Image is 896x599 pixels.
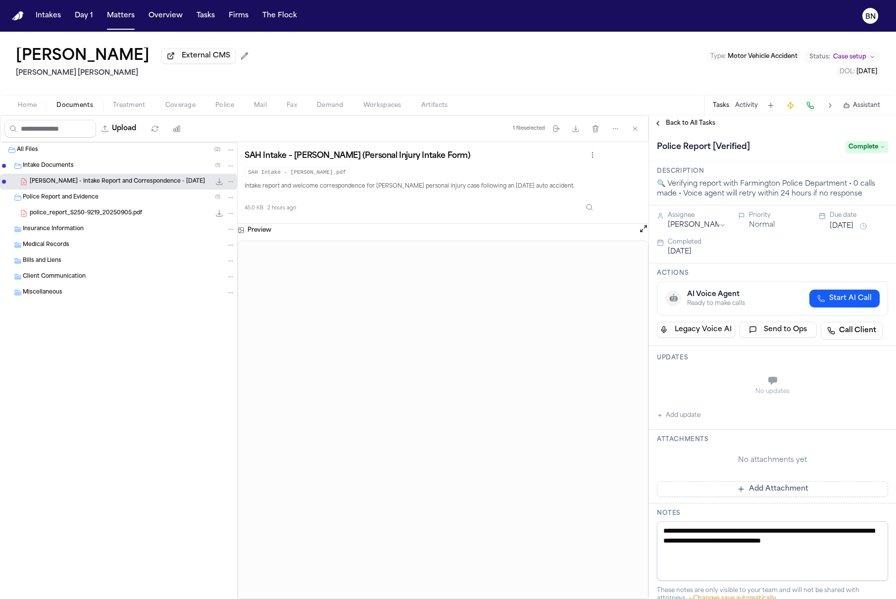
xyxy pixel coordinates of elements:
h1: [PERSON_NAME] [16,48,149,65]
span: Case setup [833,53,866,61]
button: Change status from Case setup [804,51,880,63]
button: Add update [657,409,700,421]
span: Police Report and Evidence [23,194,99,202]
a: Call Client [821,322,883,340]
h3: Actions [657,269,888,277]
button: Edit DOL: 2025-08-23 [837,67,880,77]
span: Start AI Call [829,294,872,303]
button: Intakes [32,7,65,25]
span: Documents [56,101,93,109]
span: Bills and Liens [23,257,61,265]
div: Completed [668,238,888,246]
span: police_report_S250-9219_20250905.pdf [30,209,142,218]
span: ( 1 ) [215,163,220,168]
div: No updates [657,388,888,396]
span: Medical Records [23,241,69,250]
span: ( 1 ) [215,195,220,200]
text: BN [865,13,876,20]
div: 🔍 Verifying report with Farmington Police Department • 0 calls made • Voice agent will retry with... [657,179,888,199]
h1: Police Report [Verified] [653,139,754,155]
span: Intake Documents [23,162,74,170]
button: External CMS [161,48,236,64]
button: The Flock [258,7,301,25]
span: [DATE] [856,69,877,75]
button: Tasks [713,101,729,109]
button: Normal [749,220,775,230]
a: Tasks [193,7,219,25]
span: Motor Vehicle Accident [728,53,797,59]
button: Open preview [639,224,648,234]
div: AI Voice Agent [687,290,745,299]
div: 1 file selected [513,125,545,132]
span: ( 2 ) [214,147,220,152]
span: Mail [254,101,267,109]
code: SAH Intake - [PERSON_NAME].pdf [245,167,349,178]
a: Home [12,11,24,21]
span: Type : [710,53,726,59]
button: Download police_report_S250-9219_20250905.pdf [214,208,224,218]
p: Intake report and welcome correspondence for [PERSON_NAME] personal injury case following an [DAT... [245,182,598,191]
button: Edit Type: Motor Vehicle Accident [707,51,800,61]
button: Matters [103,7,139,25]
button: Assistant [843,101,880,109]
button: Open preview [639,224,648,237]
button: Add Attachment [657,481,888,497]
button: Back to All Tasks [649,119,720,127]
span: DOL : [840,69,855,75]
span: Home [18,101,37,109]
span: All Files [17,146,38,154]
button: Activity [735,101,758,109]
button: Day 1 [71,7,97,25]
span: Back to All Tasks [666,119,715,127]
span: Fax [287,101,297,109]
button: Start AI Call [809,290,880,307]
img: Finch Logo [12,11,24,21]
div: No attachments yet [657,455,888,465]
span: Complete [846,141,888,153]
button: Overview [145,7,187,25]
span: Insurance Information [23,225,84,234]
h3: Updates [657,354,888,362]
div: Priority [749,211,807,219]
h3: Description [657,167,888,175]
h3: Preview [248,226,271,234]
h3: Attachments [657,436,888,444]
button: Snooze task [857,220,869,232]
button: Legacy Voice AI [657,322,735,338]
span: Artifacts [421,101,448,109]
span: 45.0 KB [245,204,263,212]
button: Add Task [764,99,778,112]
span: Demand [317,101,344,109]
span: Client Communication [23,273,86,281]
iframe: J. Sifre - Intake Report and Correspondence - 8.23.25 [238,241,648,599]
span: Treatment [113,101,146,109]
span: External CMS [182,51,230,61]
input: Search files [4,120,96,138]
span: Workspaces [363,101,401,109]
button: Edit matter name [16,48,149,65]
h3: Notes [657,509,888,517]
button: Upload [96,120,142,138]
h2: [PERSON_NAME] [PERSON_NAME] [16,67,252,79]
span: Assistant [853,101,880,109]
span: [PERSON_NAME] - Intake Report and Correspondence - [DATE] [30,178,205,186]
span: Coverage [165,101,196,109]
div: Assignee [668,211,726,219]
div: Due date [830,211,888,219]
span: Police [215,101,234,109]
span: 2 hours ago [267,204,296,212]
span: Miscellaneous [23,289,62,297]
button: Inspect [581,199,598,216]
button: Make a Call [803,99,817,112]
h3: SAH Intake – [PERSON_NAME] (Personal Injury Intake Form) [245,151,470,161]
span: Status: [809,53,830,61]
button: [DATE] [668,247,692,257]
button: [DATE] [830,221,853,231]
button: Firms [225,7,252,25]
